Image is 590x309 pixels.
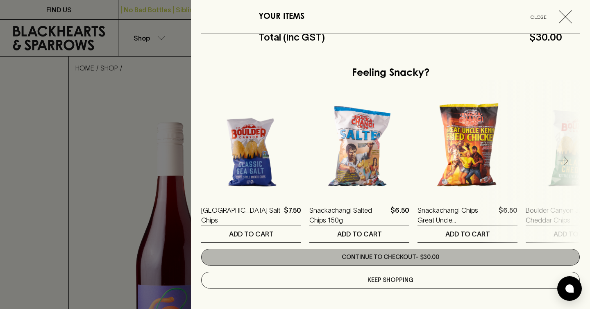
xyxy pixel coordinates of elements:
[418,225,517,242] button: ADD TO CART
[499,205,517,225] p: $6.50
[565,284,574,293] img: bubble-icon
[352,67,429,80] h5: Feeling Snacky?
[418,98,517,198] img: Snackachangi Chips Great Uncle Kenny Fried Chicken 150g
[259,10,304,23] h6: YOUR ITEMS
[201,249,580,266] a: Continue to checkout- $30.00
[522,13,556,21] span: Close
[201,225,301,242] button: ADD TO CART
[309,205,387,225] a: Snackachangi Salted Chips 150g
[309,225,409,242] button: ADD TO CART
[284,205,301,225] p: $7.50
[201,98,301,198] img: Boulder Canyon Sea Salt Chips
[229,229,274,239] p: ADD TO CART
[445,229,490,239] p: ADD TO CART
[418,205,495,225] a: Snackachangi Chips Great Uncle [PERSON_NAME] Chicken 150g
[259,31,325,44] h5: Total (inc GST)
[337,229,382,239] p: ADD TO CART
[522,10,579,23] button: Close
[201,205,281,225] a: [GEOGRAPHIC_DATA] Salt Chips
[390,205,409,225] p: $6.50
[201,272,580,289] button: Keep Shopping
[325,31,562,44] h5: $30.00
[309,98,409,198] img: Snackachangi Salted Chips 150g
